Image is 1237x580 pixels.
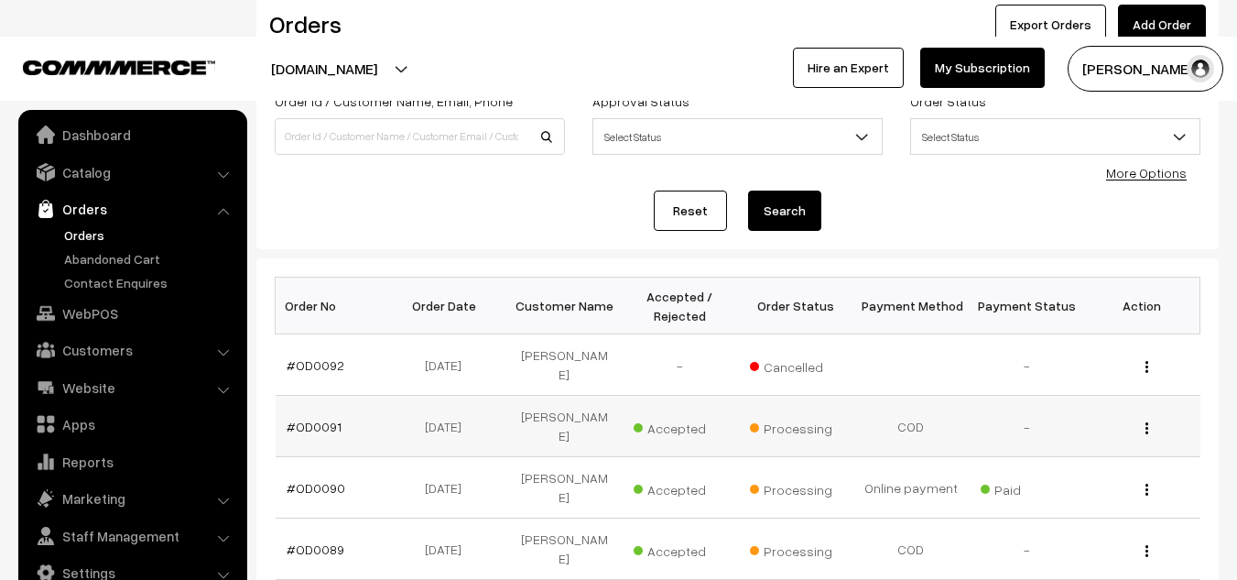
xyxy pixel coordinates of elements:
[391,334,506,396] td: [DATE]
[60,249,241,268] a: Abandoned Cart
[207,46,441,92] button: [DOMAIN_NAME]
[23,297,241,330] a: WebPOS
[23,371,241,404] a: Website
[634,537,725,561] span: Accepted
[910,92,986,111] label: Order Status
[276,278,391,334] th: Order No
[1118,5,1206,45] a: Add Order
[622,334,737,396] td: -
[969,519,1084,580] td: -
[287,357,344,373] a: #OD0092
[287,480,345,496] a: #OD0090
[793,48,904,88] a: Hire an Expert
[750,414,841,438] span: Processing
[275,118,565,155] input: Order Id / Customer Name / Customer Email / Customer Phone
[60,273,241,292] a: Contact Enquires
[391,519,506,580] td: [DATE]
[592,92,689,111] label: Approval Status
[750,353,841,377] span: Cancelled
[910,118,1200,155] span: Select Status
[911,121,1199,153] span: Select Status
[23,55,183,77] a: COMMMERCE
[23,192,241,225] a: Orders
[506,334,622,396] td: [PERSON_NAME]
[593,121,882,153] span: Select Status
[1187,55,1214,82] img: user
[748,191,821,231] button: Search
[1084,278,1199,334] th: Action
[23,334,241,367] a: Customers
[738,278,853,334] th: Order Status
[1145,484,1148,496] img: Menu
[23,520,241,553] a: Staff Management
[23,60,215,74] img: COMMMERCE
[634,414,725,438] span: Accepted
[60,225,241,245] a: Orders
[634,476,725,499] span: Accepted
[23,408,241,441] a: Apps
[654,191,727,231] a: Reset
[750,537,841,561] span: Processing
[969,334,1084,396] td: -
[920,48,1045,88] a: My Subscription
[506,278,622,334] th: Customer Name
[287,419,342,434] a: #OD0091
[1145,422,1148,434] img: Menu
[23,445,241,478] a: Reports
[506,457,622,519] td: [PERSON_NAME]
[287,542,344,557] a: #OD0089
[391,457,506,519] td: [DATE]
[853,457,969,519] td: Online payment
[23,156,241,189] a: Catalog
[853,278,969,334] th: Payment Method
[269,10,563,38] h2: Orders
[969,396,1084,457] td: -
[391,278,506,334] th: Order Date
[981,476,1072,499] span: Paid
[1068,46,1223,92] button: [PERSON_NAME]…
[853,519,969,580] td: COD
[995,5,1106,45] button: Export Orders
[750,476,841,499] span: Processing
[1145,361,1148,373] img: Menu
[592,118,883,155] span: Select Status
[506,396,622,457] td: [PERSON_NAME]
[391,396,506,457] td: [DATE]
[506,519,622,580] td: [PERSON_NAME]
[23,482,241,515] a: Marketing
[853,396,969,457] td: COD
[275,92,513,111] label: Order Id / Customer Name, Email, Phone
[1106,165,1187,181] a: More Options
[622,278,737,334] th: Accepted / Rejected
[969,278,1084,334] th: Payment Status
[1145,545,1148,557] img: Menu
[23,118,241,151] a: Dashboard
